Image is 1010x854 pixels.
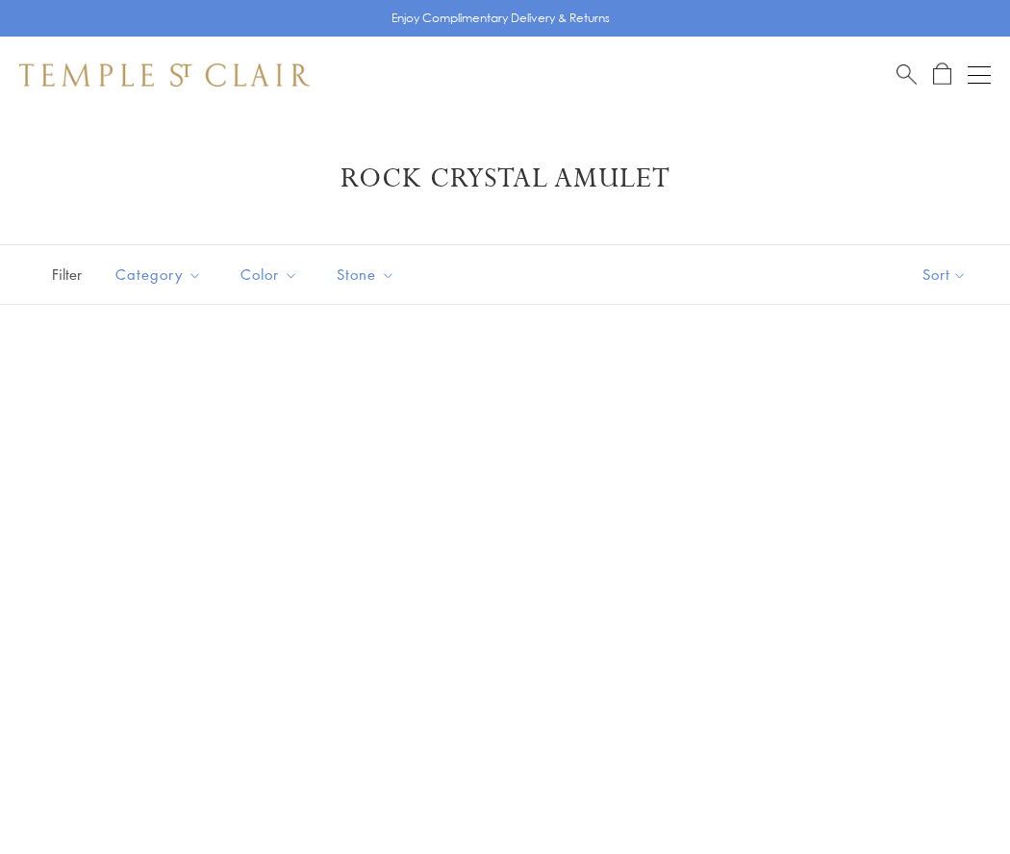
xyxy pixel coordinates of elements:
[327,263,410,287] span: Stone
[896,63,917,87] a: Search
[391,9,610,28] p: Enjoy Complimentary Delivery & Returns
[933,63,951,87] a: Open Shopping Bag
[226,253,313,296] button: Color
[106,263,216,287] span: Category
[48,162,962,196] h1: Rock Crystal Amulet
[101,253,216,296] button: Category
[322,253,410,296] button: Stone
[968,63,991,87] button: Open navigation
[879,245,1010,304] button: Show sort by
[231,263,313,287] span: Color
[19,63,310,87] img: Temple St. Clair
